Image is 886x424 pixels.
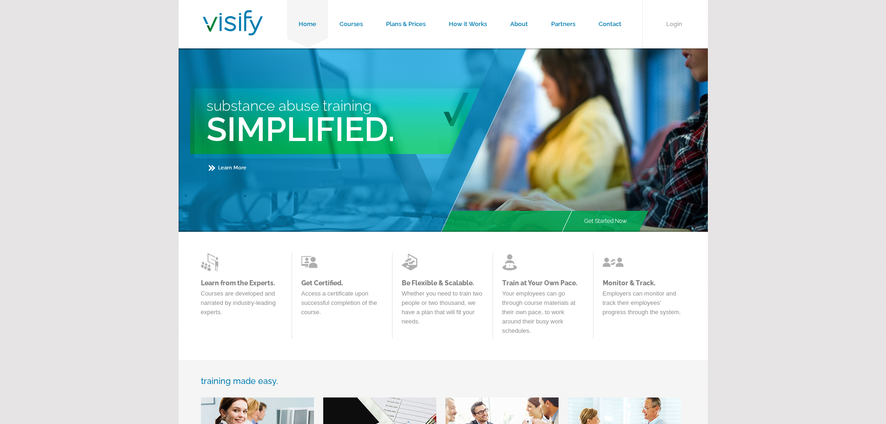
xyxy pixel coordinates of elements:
a: Monitor & Track. [603,279,684,287]
img: Learn from the Experts [502,253,523,271]
h3: Substance Abuse Training [207,97,529,114]
a: Learn More [209,165,246,171]
p: Courses are developed and narrated by industry-leading experts. [201,289,282,322]
h3: training made easy. [201,376,686,386]
a: Be Flexible & Scalable. [402,279,483,287]
p: Employers can monitor and track their employees' progress through the system. [603,289,684,322]
img: Main Image [440,48,708,232]
img: Learn from the Experts [201,253,222,271]
img: Learn from the Experts [402,253,423,271]
a: Get Certified. [301,279,383,287]
a: Train at Your Own Pace. [502,279,584,287]
a: Get Started Now [573,211,639,232]
p: Access a certificate upon successful completion of the course. [301,289,383,322]
img: Learn from the Experts [301,253,322,271]
img: Visify Training [203,10,263,35]
a: Visify Training [203,25,263,38]
h2: Simplified. [207,109,529,149]
p: Whether you need to train two people or two thousand, we have a plan that will fit your needs. [402,289,483,331]
a: Learn from the Experts. [201,279,282,287]
img: Learn from the Experts [603,253,624,271]
p: Your employees can go through course materials at their own pace, to work around their busy work ... [502,289,584,340]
